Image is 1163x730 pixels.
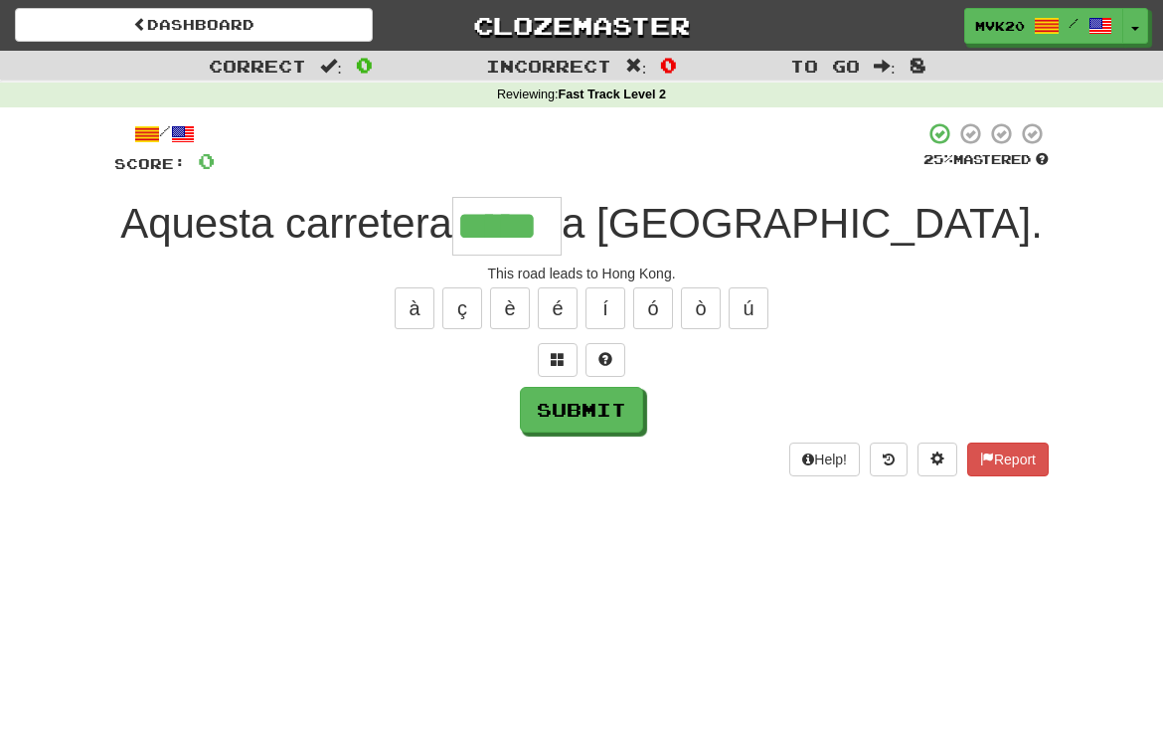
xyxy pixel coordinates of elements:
div: Mastered [923,151,1049,169]
span: : [320,58,342,75]
span: 0 [660,53,677,77]
button: ò [681,287,721,329]
span: Score: [114,155,186,172]
span: / [1069,16,1079,30]
span: : [874,58,896,75]
button: Submit [520,387,643,433]
span: Incorrect [486,56,611,76]
button: Round history (alt+y) [870,443,908,476]
button: é [538,287,578,329]
button: è [490,287,530,329]
div: / [114,121,215,146]
button: à [395,287,434,329]
button: Report [967,443,1049,476]
span: 0 [198,148,215,173]
button: í [585,287,625,329]
span: Aquesta carretera [120,200,452,247]
button: Help! [789,443,860,476]
button: ó [633,287,673,329]
div: This road leads to Hong Kong. [114,264,1049,283]
span: mvk20 [975,17,1025,35]
span: Correct [209,56,306,76]
span: 8 [910,53,926,77]
button: Switch sentence to multiple choice alt+p [538,343,578,377]
a: mvk20 / [964,8,1123,44]
a: Clozemaster [403,8,760,43]
span: To go [790,56,860,76]
button: Single letter hint - you only get 1 per sentence and score half the points! alt+h [585,343,625,377]
span: : [625,58,647,75]
span: a [GEOGRAPHIC_DATA]. [562,200,1043,247]
strong: Fast Track Level 2 [559,88,667,101]
a: Dashboard [15,8,373,42]
button: ç [442,287,482,329]
span: 0 [356,53,373,77]
button: ú [729,287,768,329]
span: 25 % [923,151,953,167]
